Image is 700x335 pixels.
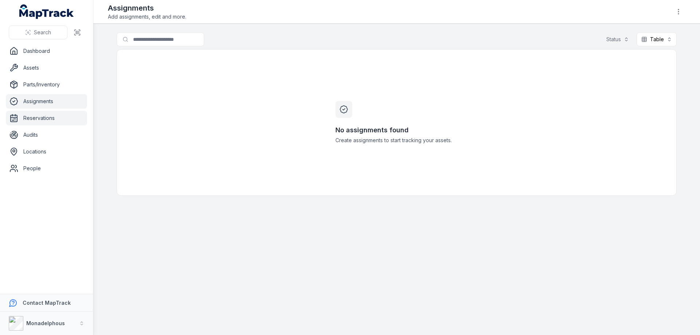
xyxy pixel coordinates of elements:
h2: Assignments [108,3,186,13]
a: Assignments [6,94,87,109]
span: Add assignments, edit and more. [108,13,186,20]
a: Locations [6,144,87,159]
a: MapTrack [19,4,74,19]
a: Dashboard [6,44,87,58]
strong: Contact MapTrack [23,300,71,306]
a: People [6,161,87,176]
a: Assets [6,61,87,75]
span: Create assignments to start tracking your assets. [335,137,458,144]
button: Search [9,26,67,39]
a: Audits [6,128,87,142]
a: Parts/Inventory [6,77,87,92]
button: Status [602,32,634,46]
h3: No assignments found [335,125,458,135]
strong: Monadelphous [26,320,65,326]
span: Search [34,29,51,36]
button: Table [637,32,677,46]
a: Reservations [6,111,87,125]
